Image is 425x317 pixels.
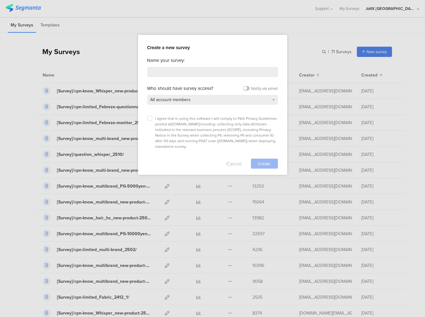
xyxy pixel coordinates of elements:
[171,121,200,127] a: [DOMAIN_NAME]
[227,159,242,169] button: Cancel
[150,96,191,103] span: All account members
[251,86,278,91] div: Notify via email
[147,57,278,64] div: Name your survey:
[155,116,277,149] span: I agree that in using this software I will comply to P&G Privacy Guidelines posted at including: ...
[218,138,247,144] a: [DOMAIN_NAME]
[147,85,214,92] div: Who should have survey access?
[147,44,278,51] div: Create a new survey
